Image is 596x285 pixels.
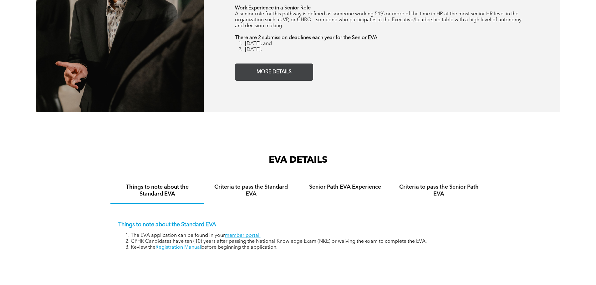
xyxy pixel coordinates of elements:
[155,245,201,250] a: Registration Manual
[254,66,294,78] span: MORE DETAILS
[131,233,478,239] li: The EVA application can be found in your
[235,12,522,28] span: A senior role for this pathway is defined as someone working 51% or more of the time in HR at the...
[225,233,261,238] a: member portal.
[304,184,386,191] h4: Senior Path EVA Experience
[245,41,272,46] span: [DATE], and
[118,221,478,228] p: Things to note about the Standard EVA
[245,47,262,52] span: [DATE].
[235,35,377,40] strong: There are 2 submission deadlines each year for the Senior EVA
[235,64,313,81] a: MORE DETAILS
[235,6,311,11] strong: Work Experience in a Senior Role
[131,245,478,251] li: Review the before beginning the application.
[398,184,480,197] h4: Criteria to pass the Senior Path EVA
[210,184,293,197] h4: Criteria to pass the Standard EVA
[269,155,328,165] span: EVA DETAILS
[131,239,478,245] li: CPHR Candidates have ten (10) years after passing the National Knowledge Exam (NKE) or waiving th...
[116,184,199,197] h4: Things to note about the Standard EVA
